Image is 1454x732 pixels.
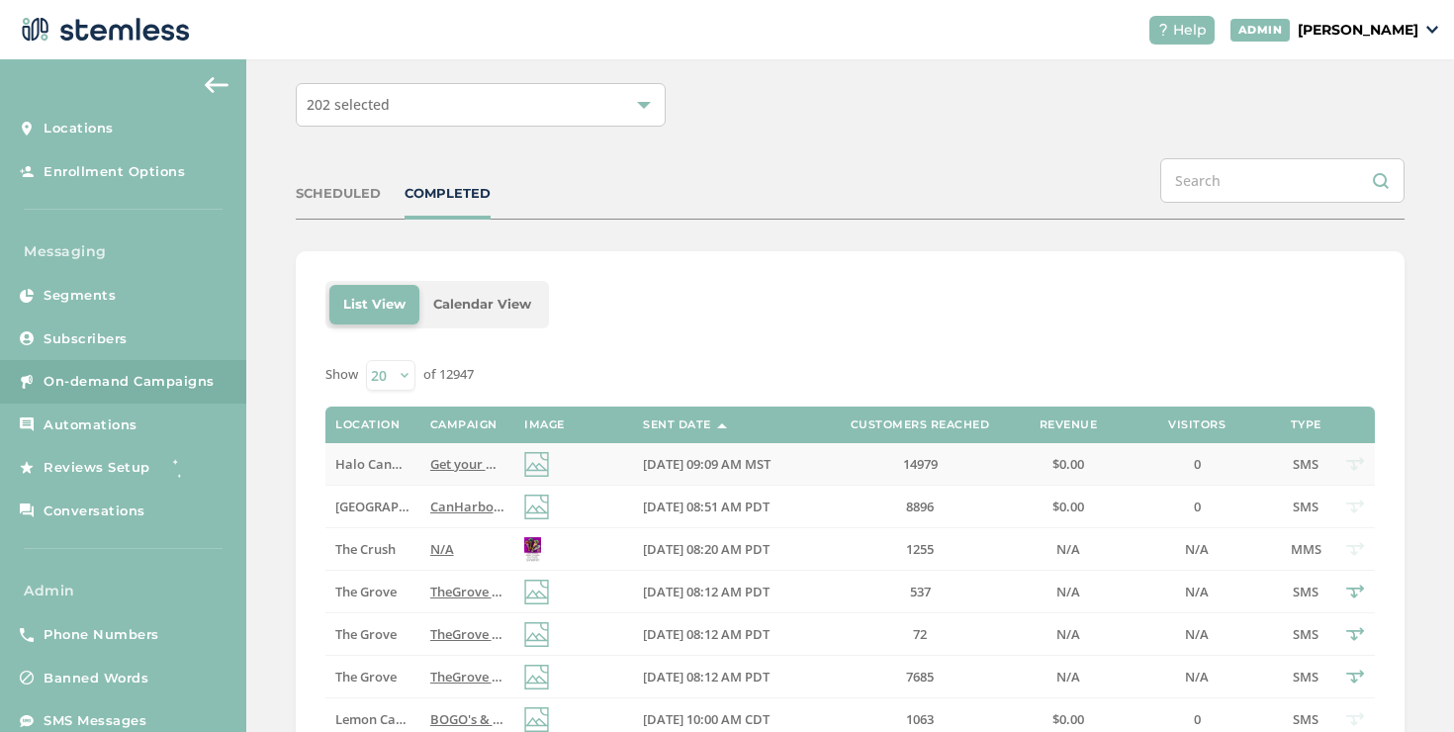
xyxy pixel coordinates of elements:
span: Enrollment Options [44,162,185,182]
label: Show [325,365,358,385]
label: 1063 [831,711,1009,728]
label: The Grove [335,626,409,643]
span: N/A [1056,625,1080,643]
label: N/A [1128,669,1266,686]
span: SMS Messages [44,711,146,731]
span: 1255 [906,540,934,558]
span: 14979 [903,455,938,473]
img: TZTopvZAmlJWLJ8CR8DRI6EU89IHIvFxjSSiyT.jpg [524,537,541,562]
label: $0.00 [1029,456,1108,473]
label: 08/15/2025 08:20 AM PDT [643,541,811,558]
label: 0 [1128,499,1266,515]
img: icon-img-d887fa0c.svg [524,707,549,732]
span: 0 [1194,710,1201,728]
span: Phone Numbers [44,625,159,645]
label: SMS [1286,626,1325,643]
span: N/A [430,540,454,558]
label: Revenue [1040,418,1098,431]
label: N/A [430,541,504,558]
label: SMS [1286,456,1325,473]
span: 537 [910,583,931,600]
span: SMS [1293,710,1318,728]
label: TheGrove La Mesa: You have a new notification waiting for you, {first_name}! Reply END to cancel [430,669,504,686]
label: Type [1291,418,1321,431]
label: $0.00 [1029,711,1108,728]
span: MMS [1291,540,1321,558]
label: TheGrove La Mesa: You have a new notification waiting for you, {first_name}! Reply END to cancel [430,584,504,600]
li: List View [329,285,419,324]
label: N/A [1029,584,1108,600]
span: 72 [913,625,927,643]
span: N/A [1185,583,1209,600]
span: Help [1173,20,1207,41]
span: Banned Words [44,669,148,688]
span: $0.00 [1052,498,1084,515]
label: CanHarbor: It's Friday, Friday Gotta get down on Friday! Click the link for deals → Reply END to ... [430,499,504,515]
span: The Crush [335,540,396,558]
span: [DATE] 08:12 AM PDT [643,583,770,600]
span: Get your weekend started right with the Halo, deals across the store! Reply END to cancel [430,455,973,473]
iframe: Chat Widget [1355,637,1454,732]
label: 08/15/2025 10:00 AM CDT [643,711,811,728]
span: TheGrove La Mesa: You have a new notification waiting for you, {first_name}! Reply END to cancel [430,625,1026,643]
label: MMS [1286,541,1325,558]
span: Locations [44,119,114,138]
span: [DATE] 09:09 AM MST [643,455,771,473]
label: Image [524,418,565,431]
span: N/A [1185,625,1209,643]
span: N/A [1185,540,1209,558]
img: icon-arrow-back-accent-c549486e.svg [205,77,228,93]
label: of 12947 [423,365,474,385]
img: icon-img-d887fa0c.svg [524,452,549,477]
span: SMS [1293,625,1318,643]
span: $0.00 [1052,710,1084,728]
label: 08/15/2025 08:12 AM PDT [643,584,811,600]
span: [DATE] 08:20 AM PDT [643,540,770,558]
label: Get your weekend started right with the Halo, deals across the store! Reply END to cancel [430,456,504,473]
label: Lemon Cannabis Glenpool [335,711,409,728]
span: 0 [1194,498,1201,515]
span: 0 [1194,455,1201,473]
img: glitter-stars-b7820f95.gif [165,448,205,488]
span: TheGrove La Mesa: You have a new notification waiting for you, {first_name}! Reply END to cancel [430,668,1026,686]
label: N/A [1029,669,1108,686]
span: N/A [1185,668,1209,686]
label: SMS [1286,584,1325,600]
span: SMS [1293,668,1318,686]
label: N/A [1128,541,1266,558]
span: N/A [1056,583,1080,600]
span: Reviews Setup [44,458,150,478]
label: SMS [1286,669,1325,686]
label: Customers Reached [851,418,990,431]
img: icon-img-d887fa0c.svg [524,622,549,647]
p: [PERSON_NAME] [1298,20,1418,41]
span: Lemon Cannabis Glenpool [335,710,496,728]
span: Segments [44,286,116,306]
span: [DATE] 08:12 AM PDT [643,668,770,686]
li: Calendar View [419,285,545,324]
label: 72 [831,626,1009,643]
label: 537 [831,584,1009,600]
label: 14979 [831,456,1009,473]
span: Subscribers [44,329,128,349]
img: icon-help-white-03924b79.svg [1157,24,1169,36]
label: N/A [1128,584,1266,600]
span: N/A [1056,540,1080,558]
label: N/A [1029,626,1108,643]
img: icon_down-arrow-small-66adaf34.svg [1426,26,1438,34]
label: SMS [1286,499,1325,515]
span: 7685 [906,668,934,686]
label: Campaign [430,418,498,431]
div: ADMIN [1230,19,1291,42]
span: [GEOGRAPHIC_DATA] [335,498,465,515]
span: [DATE] 10:00 AM CDT [643,710,770,728]
span: Halo Cannabis [335,455,425,473]
label: Sent Date [643,418,711,431]
label: 8896 [831,499,1009,515]
span: SMS [1293,498,1318,515]
label: 08/15/2025 08:12 AM PDT [643,669,811,686]
span: $0.00 [1052,455,1084,473]
img: logo-dark-0685b13c.svg [16,10,190,49]
img: icon-img-d887fa0c.svg [524,580,549,604]
span: 202 selected [307,95,390,114]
